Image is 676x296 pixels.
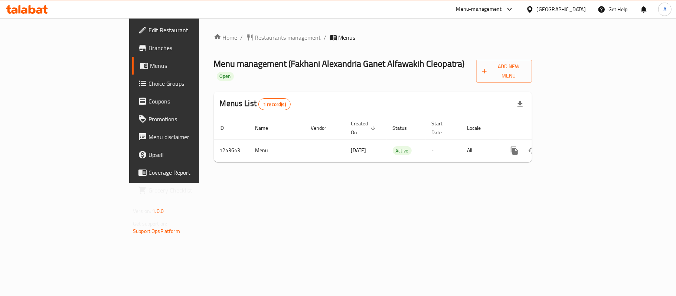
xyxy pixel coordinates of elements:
[339,33,356,42] span: Menus
[461,139,500,162] td: All
[467,124,491,132] span: Locale
[133,206,151,216] span: Version:
[148,97,236,106] span: Coupons
[393,124,417,132] span: Status
[132,39,242,57] a: Branches
[132,75,242,92] a: Choice Groups
[132,164,242,181] a: Coverage Report
[214,117,583,162] table: enhanced table
[132,21,242,39] a: Edit Restaurant
[523,142,541,159] button: Change Status
[148,168,236,177] span: Coverage Report
[148,115,236,124] span: Promotions
[500,117,583,139] th: Actions
[663,5,666,13] span: A
[246,33,321,42] a: Restaurants management
[476,60,532,83] button: Add New Menu
[214,33,532,42] nav: breadcrumb
[258,98,291,110] div: Total records count
[249,139,305,162] td: Menu
[214,55,465,72] span: Menu management ( Fakhani Alexandria Ganet Alfawakih Cleopatra )
[511,95,529,113] div: Export file
[132,128,242,146] a: Menu disclaimer
[132,146,242,164] a: Upsell
[220,98,291,110] h2: Menus List
[148,186,236,195] span: Grocery Checklist
[351,145,366,155] span: [DATE]
[150,61,236,70] span: Menus
[255,124,278,132] span: Name
[132,181,242,199] a: Grocery Checklist
[537,5,586,13] div: [GEOGRAPHIC_DATA]
[133,219,167,228] span: Get support on:
[432,119,453,137] span: Start Date
[220,124,234,132] span: ID
[324,33,327,42] li: /
[482,62,526,80] span: Add New Menu
[152,206,164,216] span: 1.0.0
[148,150,236,159] span: Upsell
[456,5,502,14] div: Menu-management
[148,26,236,34] span: Edit Restaurant
[148,132,236,141] span: Menu disclaimer
[133,226,180,236] a: Support.OpsPlatform
[148,43,236,52] span: Branches
[148,79,236,88] span: Choice Groups
[255,33,321,42] span: Restaurants management
[426,139,461,162] td: -
[506,142,523,159] button: more
[132,110,242,128] a: Promotions
[132,57,242,75] a: Menus
[132,92,242,110] a: Coupons
[311,124,336,132] span: Vendor
[259,101,290,108] span: 1 record(s)
[351,119,378,137] span: Created On
[393,147,412,155] span: Active
[393,146,412,155] div: Active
